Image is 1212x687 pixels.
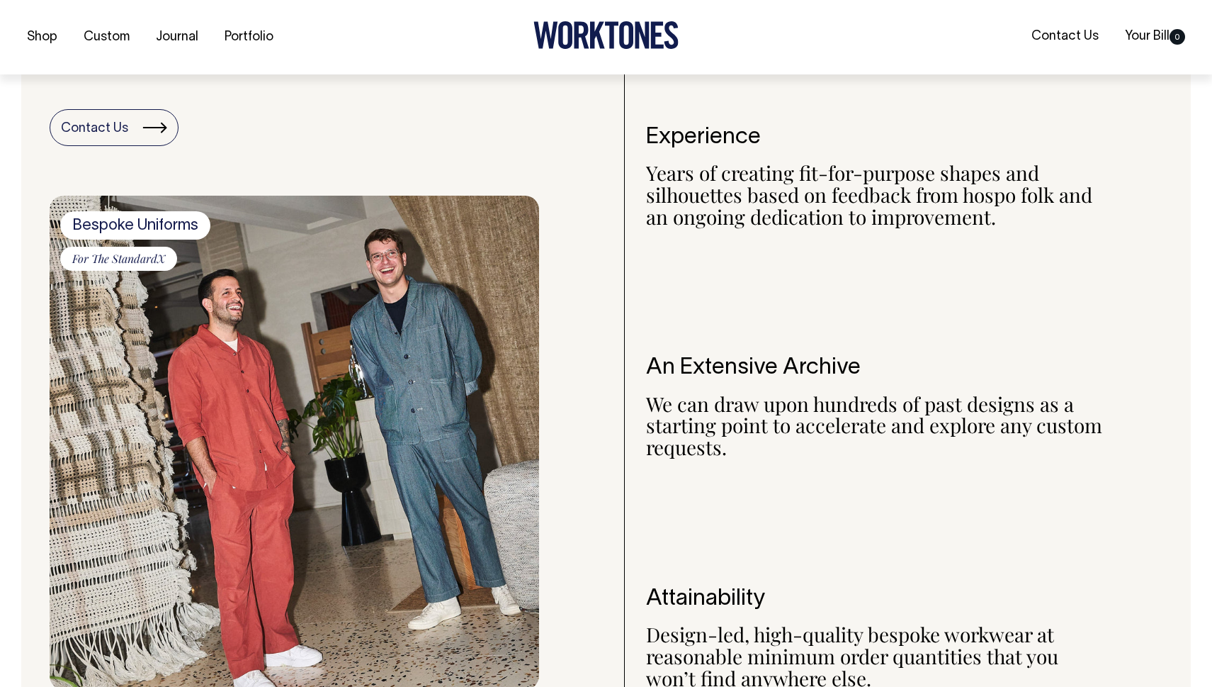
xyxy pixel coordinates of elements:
a: Shop [21,26,63,49]
a: Your Bill0 [1119,25,1191,48]
span: Bespoke Uniforms [60,211,210,240]
h5: Attainability [646,586,1110,611]
h5: An Extensive Archive [646,355,1110,380]
a: Contact Us [50,109,179,146]
p: Years of creating fit-for-purpose shapes and silhouettes based on feedback from hospo folk and an... [646,162,1110,228]
a: Journal [150,26,204,49]
a: Custom [78,26,135,49]
span: For The StandardX [60,247,177,271]
h5: Experience [646,125,1110,150]
a: Contact Us [1026,25,1104,48]
a: Portfolio [219,26,279,49]
span: 0 [1169,29,1185,45]
p: We can draw upon hundreds of past designs as a starting point to accelerate and explore any custo... [646,393,1110,459]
